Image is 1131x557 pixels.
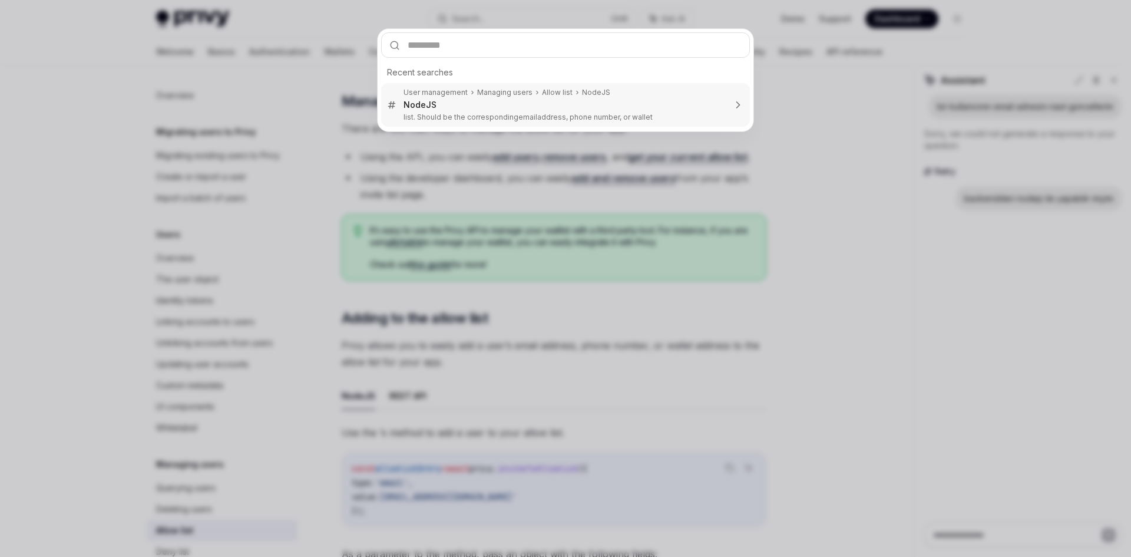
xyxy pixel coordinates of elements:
span: Recent searches [387,67,453,78]
div: NodeJS [404,100,436,110]
p: list. Should be the corresponding address, phone number, or wallet [404,113,725,122]
div: Managing users [477,88,533,97]
div: User management [404,88,468,97]
div: NodeJS [582,88,610,97]
b: email [518,113,537,121]
div: Allow list [542,88,573,97]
